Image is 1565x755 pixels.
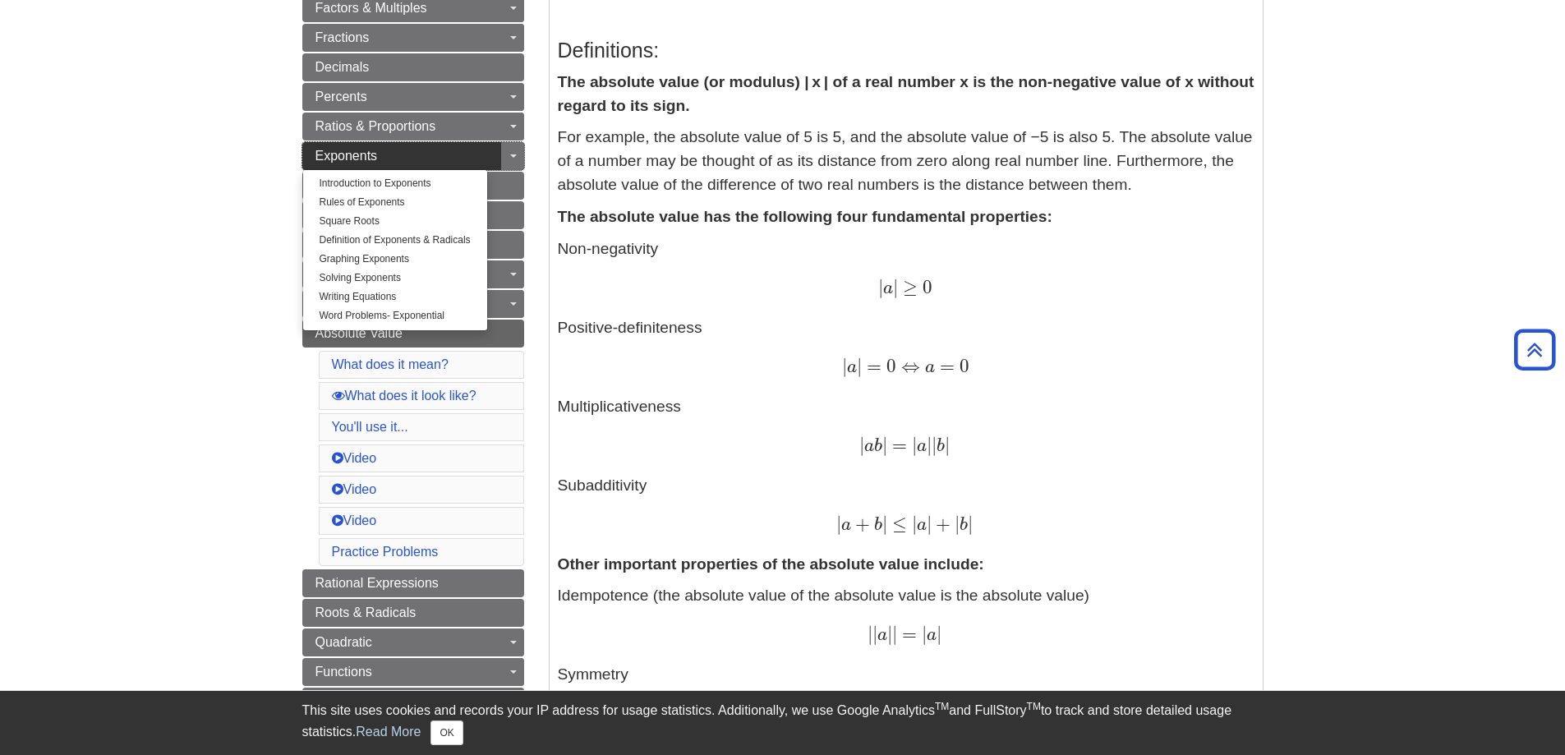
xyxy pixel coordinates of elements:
span: a [927,626,937,644]
span: a [920,358,935,376]
a: Exponents [302,142,524,170]
button: Close [430,720,463,745]
span: ≤ [887,513,907,535]
a: Video [332,451,377,465]
span: | [955,513,960,535]
a: Square Roots [303,212,487,231]
span: Decimals [315,60,370,74]
span: Rational Expressions [315,576,439,590]
p: Non-negativity Positive-definiteness Multiplicativeness Subadditivity [558,237,1254,537]
span: Quadratic [315,635,372,649]
span: = [897,623,917,645]
span: a [917,516,927,534]
span: | [872,623,877,645]
span: ≥ [898,276,918,298]
span: | [945,434,950,456]
a: Rules of Exponents [303,193,487,212]
span: | [927,434,932,456]
span: Exponents [315,149,378,163]
span: b [937,437,945,455]
a: Decimals [302,53,524,81]
span: 0 [881,355,896,377]
a: Video [332,482,377,496]
div: This site uses cookies and records your IP address for usage statistics. Additionally, we use Goo... [302,701,1264,745]
a: You'll use it... [332,420,408,434]
a: What does it look like? [332,389,476,403]
a: Solving Exponents [303,269,487,288]
a: Back to Top [1508,338,1561,361]
a: Writing Equations [303,288,487,306]
sup: TM [1027,701,1041,712]
span: a [864,437,874,455]
a: Absolute Value [302,320,524,348]
span: | [927,513,932,535]
a: Read More [356,725,421,739]
a: Fractions [302,24,524,52]
span: | [887,623,892,645]
span: Absolute Value [315,326,403,340]
span: = [887,434,907,456]
a: Rational Expressions [302,569,524,597]
a: Percents [302,83,524,111]
span: + [851,513,870,535]
span: a [877,626,887,644]
a: Graphing Exponents [303,250,487,269]
a: Functions [302,658,524,686]
span: | [842,355,847,377]
a: Practice Problems [332,545,439,559]
a: Ratios & Proportions [302,113,524,140]
span: | [859,434,864,456]
a: Roots & Radicals [302,599,524,627]
span: | [893,276,898,298]
span: | [968,513,973,535]
span: | [857,355,862,377]
span: | [922,623,927,645]
span: a [883,279,893,297]
span: | [868,623,872,645]
span: Percents [315,90,367,104]
span: b [874,437,882,455]
span: ⇔ [896,355,920,377]
span: Ratios & Proportions [315,119,436,133]
span: | [892,623,897,645]
span: Roots & Radicals [315,605,417,619]
span: 0 [918,276,932,298]
a: Video [332,513,377,527]
span: | [937,623,941,645]
span: = [935,355,955,377]
a: Quadratic [302,628,524,656]
span: b [960,516,968,534]
span: a [917,437,927,455]
strong: The absolute value has the following four fundamental properties: [558,208,1052,225]
span: | [912,513,917,535]
span: Factors & Multiples [315,1,427,15]
a: Word Problems- Exponential [303,306,487,325]
strong: The absolute value (or modulus) | x | of a real number x is the non-negative value of x without r... [558,73,1254,114]
a: Algebraic Ratios & Proportions [302,688,524,716]
span: | [882,434,887,456]
span: a [847,358,857,376]
span: | [878,276,883,298]
span: | [836,513,841,535]
h3: Definitions: [558,39,1254,62]
a: Definition of Exponents & Radicals [303,231,487,250]
span: Fractions [315,30,370,44]
a: Introduction to Exponents [303,174,487,193]
sup: TM [935,701,949,712]
span: Functions [315,665,372,679]
p: For example, the absolute value of 5 is 5, and the absolute value of −5 is also 5. The absolute v... [558,126,1254,196]
span: | [932,434,937,456]
span: | [882,513,887,535]
span: a [841,516,851,534]
span: = [862,355,881,377]
a: What does it mean? [332,357,449,371]
span: b [870,516,882,534]
span: + [932,513,951,535]
span: | [912,434,917,456]
strong: Other important properties of the absolute value include: [558,555,984,573]
span: 0 [955,355,969,377]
